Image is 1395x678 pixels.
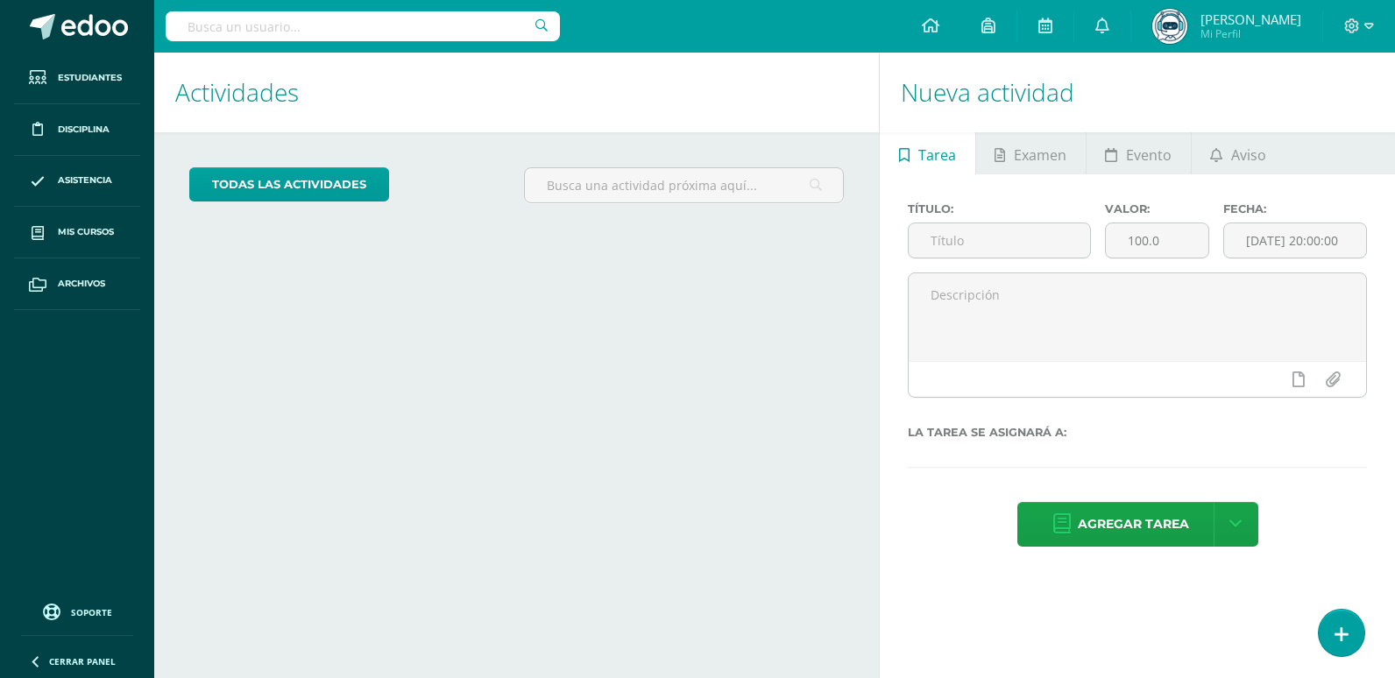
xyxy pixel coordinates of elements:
a: Examen [976,132,1086,174]
input: Fecha de entrega [1224,223,1366,258]
a: Soporte [21,599,133,623]
a: Archivos [14,258,140,310]
input: Busca un usuario... [166,11,560,41]
a: Asistencia [14,156,140,208]
img: 2ce9522d0db00129206f49e0be3891c4.png [1152,9,1187,44]
label: Título: [908,202,1091,215]
a: Aviso [1192,132,1285,174]
label: Fecha: [1223,202,1367,215]
label: La tarea se asignará a: [908,426,1367,439]
span: Examen [1014,134,1066,176]
span: Mi Perfil [1200,26,1301,41]
span: Disciplina [58,123,110,137]
input: Busca una actividad próxima aquí... [525,168,844,202]
a: Disciplina [14,104,140,156]
label: Valor: [1105,202,1209,215]
span: Mis cursos [58,225,114,239]
span: Tarea [918,134,956,176]
span: Estudiantes [58,71,122,85]
span: Agregar tarea [1078,503,1189,546]
span: Evento [1126,134,1172,176]
input: Puntos máximos [1106,223,1208,258]
a: Estudiantes [14,53,140,104]
h1: Actividades [175,53,858,132]
span: Aviso [1231,134,1266,176]
a: Tarea [880,132,974,174]
span: Cerrar panel [49,655,116,667]
span: Soporte [71,606,112,618]
span: Archivos [58,277,105,291]
h1: Nueva actividad [901,53,1374,132]
a: Mis cursos [14,207,140,258]
a: Evento [1087,132,1191,174]
span: [PERSON_NAME] [1200,11,1301,28]
input: Título [909,223,1090,258]
a: todas las Actividades [189,167,389,201]
span: Asistencia [58,173,112,187]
